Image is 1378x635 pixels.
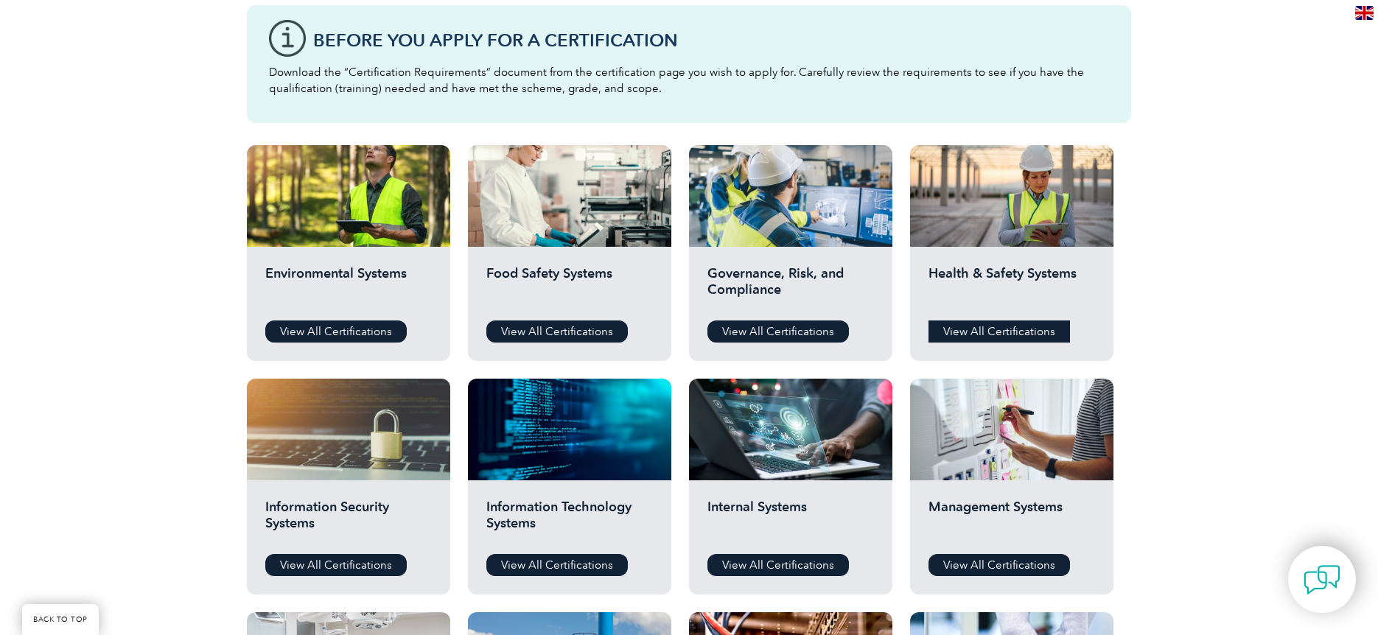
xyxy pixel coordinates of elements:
[265,320,407,343] a: View All Certifications
[707,499,874,543] h2: Internal Systems
[928,265,1095,309] h2: Health & Safety Systems
[269,64,1109,97] p: Download the “Certification Requirements” document from the certification page you wish to apply ...
[265,499,432,543] h2: Information Security Systems
[313,31,1109,49] h3: Before You Apply For a Certification
[1304,561,1340,598] img: contact-chat.png
[486,265,653,309] h2: Food Safety Systems
[486,499,653,543] h2: Information Technology Systems
[22,604,99,635] a: BACK TO TOP
[707,320,849,343] a: View All Certifications
[265,265,432,309] h2: Environmental Systems
[928,499,1095,543] h2: Management Systems
[707,554,849,576] a: View All Certifications
[265,554,407,576] a: View All Certifications
[707,265,874,309] h2: Governance, Risk, and Compliance
[486,554,628,576] a: View All Certifications
[928,320,1070,343] a: View All Certifications
[1355,6,1374,20] img: en
[928,554,1070,576] a: View All Certifications
[486,320,628,343] a: View All Certifications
